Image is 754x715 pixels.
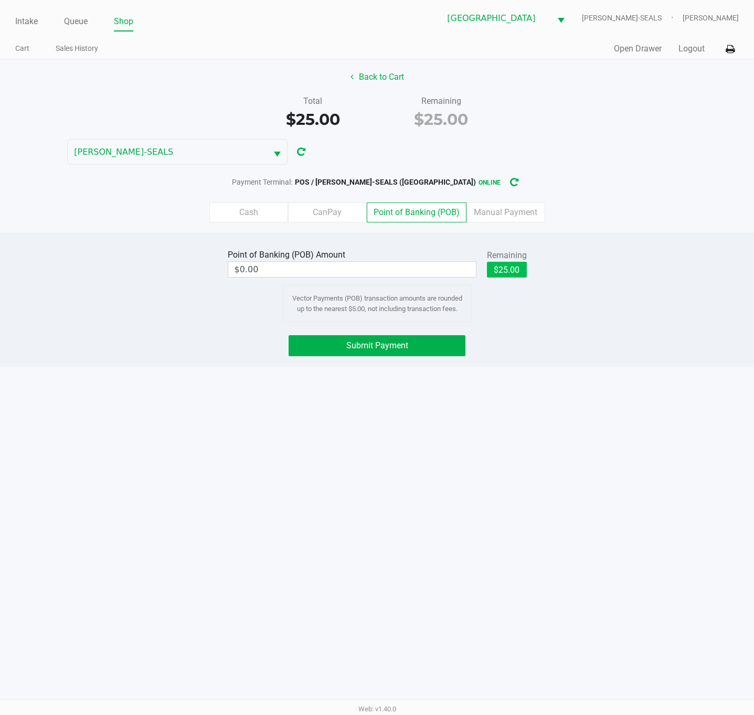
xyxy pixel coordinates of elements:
[358,705,396,713] span: Web: v1.40.0
[267,140,287,164] button: Select
[678,42,705,55] button: Logout
[288,202,367,222] label: CanPay
[614,42,662,55] button: Open Drawer
[447,12,545,25] span: [GEOGRAPHIC_DATA]
[209,202,288,222] label: Cash
[257,95,369,108] div: Total
[257,108,369,131] div: $25.00
[582,13,683,24] span: [PERSON_NAME]-SEALS
[232,178,292,186] span: Payment Terminal:
[64,14,88,29] a: Queue
[385,108,498,131] div: $25.00
[683,13,739,24] span: [PERSON_NAME]
[487,249,527,262] div: Remaining
[56,42,98,55] a: Sales History
[114,14,133,29] a: Shop
[295,178,476,186] span: POS / [PERSON_NAME]-SEALS ([GEOGRAPHIC_DATA])
[289,335,465,356] button: Submit Payment
[74,146,261,158] span: [PERSON_NAME]-SEALS
[479,179,501,186] span: online
[15,14,38,29] a: Intake
[344,67,411,87] button: Back to Cart
[346,340,408,350] span: Submit Payment
[385,95,498,108] div: Remaining
[551,6,571,30] button: Select
[466,202,545,222] label: Manual Payment
[228,249,349,261] div: Point of Banking (POB) Amount
[283,285,472,322] div: Vector Payments (POB) transaction amounts are rounded up to the nearest $5.00, not including tran...
[15,42,29,55] a: Cart
[367,202,466,222] label: Point of Banking (POB)
[487,262,527,278] button: $25.00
